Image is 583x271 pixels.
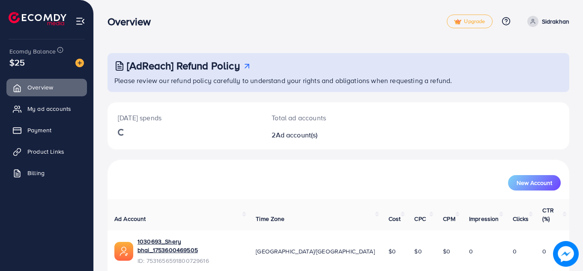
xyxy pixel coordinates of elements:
[524,16,569,27] a: Sidrakhan
[389,247,396,256] span: $0
[108,15,158,28] h3: Overview
[276,130,318,140] span: Ad account(s)
[118,113,251,123] p: [DATE] spends
[6,100,87,117] a: My ad accounts
[272,131,367,139] h2: 2
[27,104,71,113] span: My ad accounts
[27,83,53,92] span: Overview
[447,15,492,28] a: tickUpgrade
[272,113,367,123] p: Total ad accounts
[469,247,473,256] span: 0
[75,16,85,26] img: menu
[517,180,552,186] span: New Account
[256,214,284,223] span: Time Zone
[9,56,25,68] span: $25
[513,214,529,223] span: Clicks
[27,126,51,134] span: Payment
[114,75,564,86] p: Please review our refund policy carefully to understand your rights and obligations when requesti...
[75,59,84,67] img: image
[27,147,64,156] span: Product Links
[9,47,56,56] span: Ecomdy Balance
[454,19,461,25] img: tick
[6,143,87,160] a: Product Links
[513,247,517,256] span: 0
[469,214,499,223] span: Impression
[389,214,401,223] span: Cost
[6,79,87,96] a: Overview
[6,164,87,182] a: Billing
[127,60,240,72] h3: [AdReach] Refund Policy
[256,247,375,256] span: [GEOGRAPHIC_DATA]/[GEOGRAPHIC_DATA]
[138,237,242,255] a: 1030693_Shery bhai_1753600469505
[542,247,546,256] span: 0
[6,122,87,139] a: Payment
[138,256,242,265] span: ID: 7531656591800729616
[454,18,485,25] span: Upgrade
[443,214,455,223] span: CPM
[443,247,450,256] span: $0
[27,169,45,177] span: Billing
[9,12,66,25] img: logo
[114,214,146,223] span: Ad Account
[414,247,422,256] span: $0
[114,242,133,261] img: ic-ads-acc.e4c84228.svg
[542,206,553,223] span: CTR (%)
[553,241,579,267] img: image
[414,214,425,223] span: CPC
[508,175,561,191] button: New Account
[542,16,569,27] p: Sidrakhan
